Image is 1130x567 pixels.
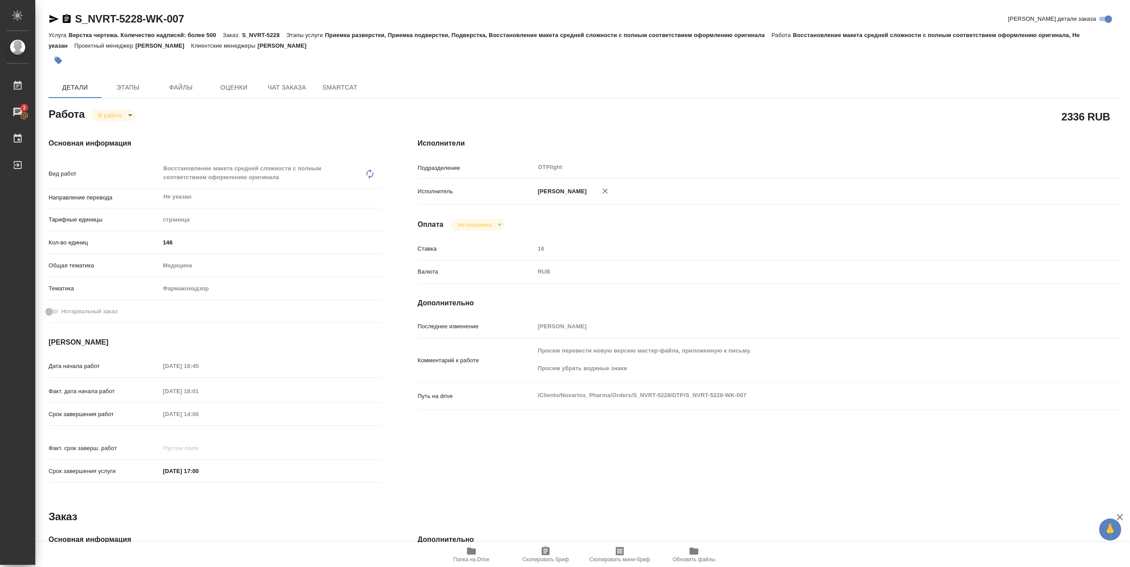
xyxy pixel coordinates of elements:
p: [PERSON_NAME] [257,42,313,49]
p: Тематика [49,284,160,293]
p: Исполнитель [418,187,535,196]
a: 3 [2,101,33,123]
p: [PERSON_NAME] [535,187,587,196]
button: Скопировать бриф [508,542,583,567]
p: Срок завершения услуги [49,467,160,476]
a: S_NVRT-5228-WK-007 [75,13,184,25]
input: Пустое поле [160,385,237,398]
p: Услуга [49,32,68,38]
p: Заказ: [223,32,242,38]
p: Вид работ [49,169,160,178]
textarea: Просим перевести новую версию мастер-файла, приложенную к письму. Просим убрать водяные знаки [535,343,1062,376]
h2: Заказ [49,510,77,524]
span: Скопировать бриф [522,556,569,563]
p: Кол-во единиц [49,238,160,247]
span: SmartCat [319,82,361,93]
h4: Дополнительно [418,534,1120,545]
span: Детали [54,82,96,93]
span: Скопировать мини-бриф [589,556,650,563]
div: Фармаконадзор [160,281,382,296]
button: Удалить исполнителя [595,181,615,201]
p: Верстка чертежа. Количество надписей: более 500 [68,32,222,38]
h4: Дополнительно [418,298,1120,308]
div: В работе [451,219,505,231]
textarea: /Clients/Novartos_Pharma/Orders/S_NVRT-5228/DTP/S_NVRT-5228-WK-007 [535,388,1062,403]
p: Этапы услуги [286,32,325,38]
div: RUB [535,264,1062,279]
h4: Основная информация [49,534,382,545]
input: Пустое поле [160,360,237,372]
span: Папка на Drive [453,556,490,563]
p: Путь на drive [418,392,535,401]
span: 3 [17,103,31,112]
h4: [PERSON_NAME] [49,337,382,348]
span: Этапы [107,82,149,93]
button: Не оплачена [455,221,494,229]
h4: Исполнители [418,138,1120,149]
input: Пустое поле [535,242,1062,255]
button: Скопировать ссылку для ЯМессенджера [49,14,59,24]
h2: Работа [49,105,85,121]
button: Скопировать ссылку [61,14,72,24]
button: Скопировать мини-бриф [583,542,657,567]
input: ✎ Введи что-нибудь [160,465,237,477]
p: Ставка [418,244,535,253]
input: Пустое поле [160,442,237,454]
p: Общая тематика [49,261,160,270]
p: Клиентские менеджеры [191,42,258,49]
p: S_NVRT-5228 [242,32,286,38]
h2: 2336 RUB [1062,109,1110,124]
p: Факт. дата начала работ [49,387,160,396]
h4: Основная информация [49,138,382,149]
p: Валюта [418,267,535,276]
button: Папка на Drive [434,542,508,567]
span: Обновить файлы [673,556,716,563]
button: Добавить тэг [49,51,68,70]
input: ✎ Введи что-нибудь [160,236,382,249]
input: Пустое поле [535,320,1062,333]
span: [PERSON_NAME] детали заказа [1008,15,1096,23]
p: Подразделение [418,164,535,173]
h4: Оплата [418,219,444,230]
span: Чат заказа [266,82,308,93]
button: Обновить файлы [657,542,731,567]
span: Файлы [160,82,202,93]
p: Направление перевода [49,193,160,202]
button: В работе [96,112,125,119]
p: Проектный менеджер [74,42,135,49]
p: Факт. срок заверш. работ [49,444,160,453]
p: Дата начала работ [49,362,160,371]
div: страница [160,212,382,227]
span: 🙏 [1103,520,1118,539]
p: Срок завершения работ [49,410,160,419]
span: Оценки [213,82,255,93]
p: Работа [772,32,793,38]
p: Тарифные единицы [49,215,160,224]
p: Последнее изменение [418,322,535,331]
div: Медицина [160,258,382,273]
button: 🙏 [1099,518,1121,541]
div: В работе [91,109,136,121]
p: Комментарий к работе [418,356,535,365]
span: Нотариальный заказ [61,307,117,316]
p: [PERSON_NAME] [136,42,191,49]
p: Приемка разверстки, Приемка подверстки, Подверстка, Восстановление макета средней сложности с пол... [325,32,771,38]
input: Пустое поле [160,408,237,421]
